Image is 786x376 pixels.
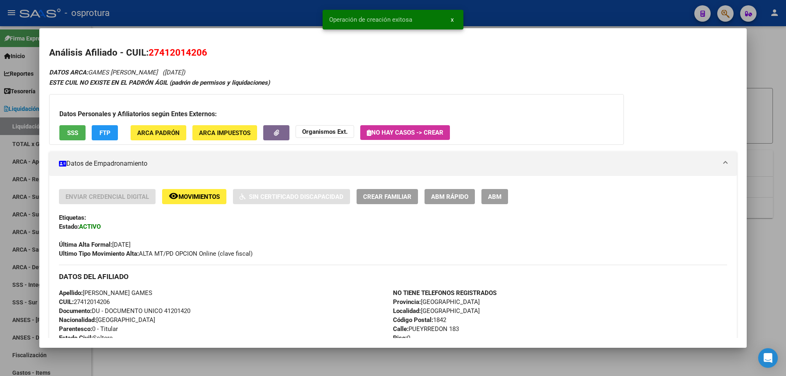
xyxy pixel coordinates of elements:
[49,69,88,76] strong: DATOS ARCA:
[192,125,257,140] button: ARCA Impuestos
[162,189,226,204] button: Movimientos
[67,129,78,137] span: SSS
[431,193,468,200] span: ABM Rápido
[393,334,407,342] strong: Piso:
[59,159,717,169] mat-panel-title: Datos de Empadronamiento
[393,325,459,333] span: PUEYRREDON 183
[65,193,149,200] span: Enviar Credencial Digital
[393,316,433,324] strong: Código Postal:
[79,223,101,230] strong: ACTIVO
[444,12,460,27] button: x
[393,316,446,324] span: 1842
[49,151,737,176] mat-expansion-panel-header: Datos de Empadronamiento
[393,307,480,315] span: [GEOGRAPHIC_DATA]
[296,125,354,138] button: Organismos Ext.
[59,241,112,248] strong: Última Alta Formal:
[59,109,614,119] h3: Datos Personales y Afiliatorios según Entes Externos:
[137,129,180,137] span: ARCA Padrón
[393,325,409,333] strong: Calle:
[149,47,207,58] span: 27412014206
[131,125,186,140] button: ARCA Padrón
[49,46,737,60] h2: Análisis Afiliado - CUIL:
[59,334,93,342] strong: Estado Civil:
[59,214,86,221] strong: Etiquetas:
[178,193,220,200] span: Movimientos
[367,129,443,136] span: No hay casos -> Crear
[59,298,74,306] strong: CUIL:
[59,223,79,230] strong: Estado:
[59,316,155,324] span: [GEOGRAPHIC_DATA]
[49,79,270,86] strong: ESTE CUIL NO EXISTE EN EL PADRÓN ÁGIL (padrón de permisos y liquidaciones)
[59,325,92,333] strong: Parentesco:
[393,307,421,315] strong: Localidad:
[59,298,110,306] span: 27412014206
[169,191,178,201] mat-icon: remove_red_eye
[481,189,508,204] button: ABM
[329,16,412,24] span: Operación de creación exitosa
[92,125,118,140] button: FTP
[302,128,348,135] strong: Organismos Ext.
[49,69,158,76] span: GAMES [PERSON_NAME]
[59,289,152,297] span: [PERSON_NAME] GAMES
[59,250,253,257] span: ALTA MT/PD OPCION Online (clave fiscal)
[59,189,156,204] button: Enviar Credencial Digital
[99,129,111,137] span: FTP
[360,125,450,140] button: No hay casos -> Crear
[59,334,113,342] span: Soltero
[199,129,251,137] span: ARCA Impuestos
[59,325,118,333] span: 0 - Titular
[163,69,185,76] span: ([DATE])
[59,289,83,297] strong: Apellido:
[393,334,410,342] span: 0
[357,189,418,204] button: Crear Familiar
[59,307,190,315] span: DU - DOCUMENTO UNICO 41201420
[59,307,92,315] strong: Documento:
[363,193,411,200] span: Crear Familiar
[249,193,343,200] span: Sin Certificado Discapacidad
[758,348,778,368] div: Open Intercom Messenger
[59,241,131,248] span: [DATE]
[393,298,480,306] span: [GEOGRAPHIC_DATA]
[59,316,96,324] strong: Nacionalidad:
[393,289,497,297] strong: NO TIENE TELEFONOS REGISTRADOS
[451,16,454,23] span: x
[59,125,86,140] button: SSS
[233,189,350,204] button: Sin Certificado Discapacidad
[59,272,727,281] h3: DATOS DEL AFILIADO
[425,189,475,204] button: ABM Rápido
[393,298,421,306] strong: Provincia:
[488,193,501,200] span: ABM
[59,250,139,257] strong: Ultimo Tipo Movimiento Alta:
